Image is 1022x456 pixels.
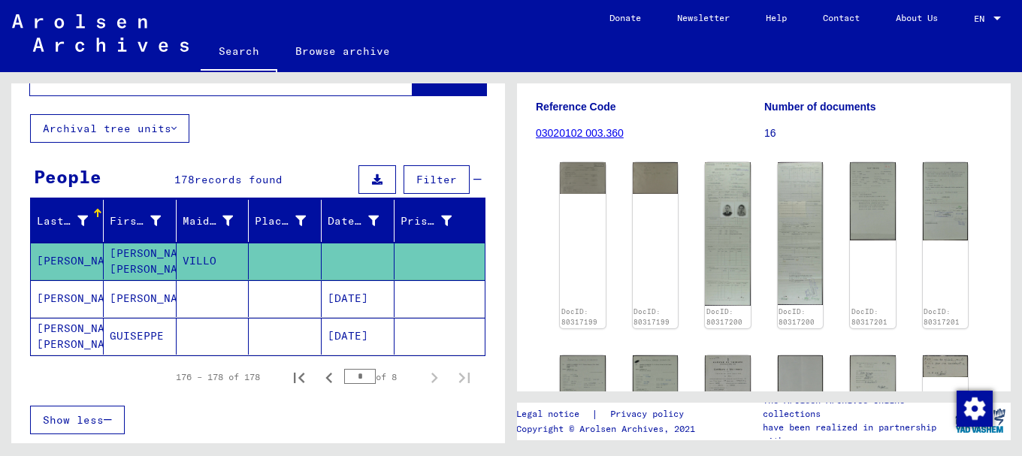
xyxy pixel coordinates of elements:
[104,200,177,242] mat-header-cell: First Name
[598,406,702,422] a: Privacy policy
[778,355,824,430] img: 002.jpg
[974,14,990,24] span: EN
[322,318,395,355] mat-cell: [DATE]
[536,127,624,139] a: 03020102 003.360
[419,362,449,392] button: Next page
[43,413,104,427] span: Show less
[763,394,949,421] p: The Arolsen Archives online collections
[516,422,702,436] p: Copyright © Arolsen Archives, 2021
[195,173,283,186] span: records found
[322,280,395,317] mat-cell: [DATE]
[561,307,597,326] a: DocID: 80317199
[183,209,252,233] div: Maiden Name
[404,165,470,194] button: Filter
[37,209,107,233] div: Last Name
[176,370,260,384] div: 176 – 178 of 178
[31,318,104,355] mat-cell: [PERSON_NAME] [PERSON_NAME]
[104,280,177,317] mat-cell: [PERSON_NAME]
[923,355,969,378] img: 001.jpg
[449,362,479,392] button: Last page
[177,243,249,279] mat-cell: VILLO
[763,421,949,448] p: have been realized in partnership with
[560,355,606,431] img: 001.jpg
[344,370,419,384] div: of 8
[249,200,322,242] mat-header-cell: Place of Birth
[31,200,104,242] mat-header-cell: Last Name
[560,162,606,194] img: 001.jpg
[31,243,104,279] mat-cell: [PERSON_NAME]
[104,318,177,355] mat-cell: GUISEPPE
[923,162,969,240] img: 002.jpg
[322,200,395,242] mat-header-cell: Date of Birth
[516,406,702,422] div: |
[104,243,177,279] mat-cell: [PERSON_NAME] [PERSON_NAME]
[957,391,993,427] img: Change consent
[30,114,189,143] button: Archival tree units
[12,14,189,52] img: Arolsen_neg.svg
[633,162,679,194] img: 002.jpg
[284,362,314,392] button: First page
[255,209,325,233] div: Place of Birth
[778,162,824,305] img: 002.jpg
[516,406,591,422] a: Legal notice
[401,209,470,233] div: Prisoner #
[956,390,992,426] div: Change consent
[183,213,234,229] div: Maiden Name
[764,101,876,113] b: Number of documents
[952,402,1008,439] img: yv_logo.png
[850,355,896,415] img: 001.jpg
[764,125,992,141] p: 16
[633,355,679,431] img: 001.jpg
[174,173,195,186] span: 178
[314,362,344,392] button: Previous page
[705,162,751,305] img: 001.jpg
[536,101,616,113] b: Reference Code
[850,162,896,240] img: 001.jpg
[401,213,452,229] div: Prisoner #
[416,173,457,186] span: Filter
[706,307,742,326] a: DocID: 80317200
[395,200,485,242] mat-header-cell: Prisoner #
[255,213,306,229] div: Place of Birth
[328,213,379,229] div: Date of Birth
[177,200,249,242] mat-header-cell: Maiden Name
[37,213,88,229] div: Last Name
[924,307,960,326] a: DocID: 80317201
[277,33,408,69] a: Browse archive
[705,355,751,430] img: 001.jpg
[328,209,398,233] div: Date of Birth
[851,307,887,326] a: DocID: 80317201
[633,307,670,326] a: DocID: 80317199
[110,213,161,229] div: First Name
[110,209,180,233] div: First Name
[34,163,101,190] div: People
[779,307,815,326] a: DocID: 80317200
[201,33,277,72] a: Search
[30,406,125,434] button: Show less
[31,280,104,317] mat-cell: [PERSON_NAME]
